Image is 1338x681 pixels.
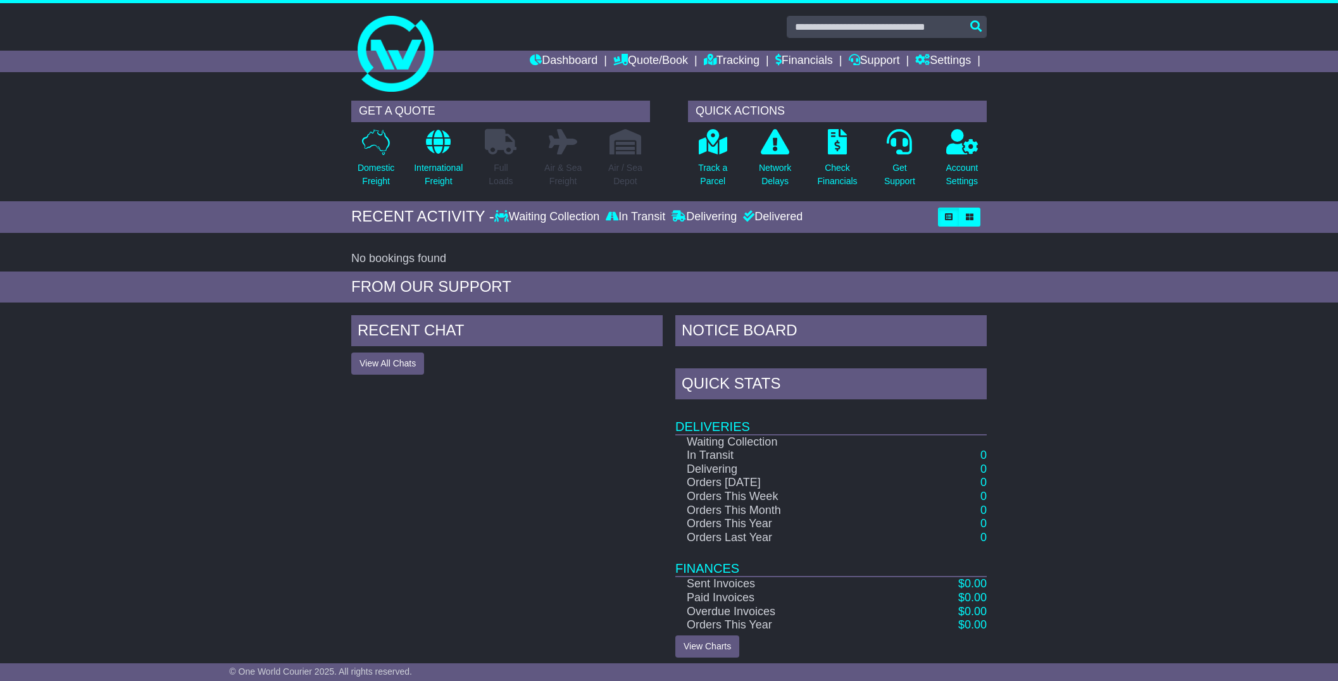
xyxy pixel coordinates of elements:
[351,353,424,375] button: View All Chats
[958,618,987,631] a: $0.00
[958,591,987,604] a: $0.00
[980,504,987,516] a: 0
[358,161,394,188] p: Domestic Freight
[544,161,582,188] p: Air & Sea Freight
[351,315,663,349] div: RECENT CHAT
[704,51,760,72] a: Tracking
[608,161,642,188] p: Air / Sea Depot
[697,128,728,195] a: Track aParcel
[758,128,792,195] a: NetworkDelays
[849,51,900,72] a: Support
[958,577,987,590] a: $0.00
[351,101,650,122] div: GET A QUOTE
[675,517,901,531] td: Orders This Year
[740,210,803,224] div: Delivered
[759,161,791,188] p: Network Delays
[675,435,901,449] td: Waiting Collection
[946,128,979,195] a: AccountSettings
[603,210,668,224] div: In Transit
[884,161,915,188] p: Get Support
[980,463,987,475] a: 0
[965,577,987,590] span: 0.00
[980,531,987,544] a: 0
[980,490,987,503] a: 0
[965,605,987,618] span: 0.00
[229,666,412,677] span: © One World Courier 2025. All rights reserved.
[884,128,916,195] a: GetSupport
[965,591,987,604] span: 0.00
[414,161,463,188] p: International Freight
[613,51,688,72] a: Quote/Book
[946,161,978,188] p: Account Settings
[675,531,901,545] td: Orders Last Year
[675,368,987,403] div: Quick Stats
[494,210,603,224] div: Waiting Collection
[675,403,987,435] td: Deliveries
[675,544,987,577] td: Finances
[675,635,739,658] a: View Charts
[668,210,740,224] div: Delivering
[915,51,971,72] a: Settings
[675,618,901,632] td: Orders This Year
[351,208,494,226] div: RECENT ACTIVITY -
[818,161,858,188] p: Check Financials
[675,605,901,619] td: Overdue Invoices
[675,476,901,490] td: Orders [DATE]
[775,51,833,72] a: Financials
[357,128,395,195] a: DomesticFreight
[351,278,987,296] div: FROM OUR SUPPORT
[675,449,901,463] td: In Transit
[675,315,987,349] div: NOTICE BOARD
[958,605,987,618] a: $0.00
[675,504,901,518] td: Orders This Month
[675,490,901,504] td: Orders This Week
[688,101,987,122] div: QUICK ACTIONS
[965,618,987,631] span: 0.00
[675,591,901,605] td: Paid Invoices
[980,517,987,530] a: 0
[675,463,901,477] td: Delivering
[485,161,516,188] p: Full Loads
[413,128,463,195] a: InternationalFreight
[675,577,901,591] td: Sent Invoices
[817,128,858,195] a: CheckFinancials
[530,51,597,72] a: Dashboard
[980,449,987,461] a: 0
[351,252,987,266] div: No bookings found
[698,161,727,188] p: Track a Parcel
[980,476,987,489] a: 0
